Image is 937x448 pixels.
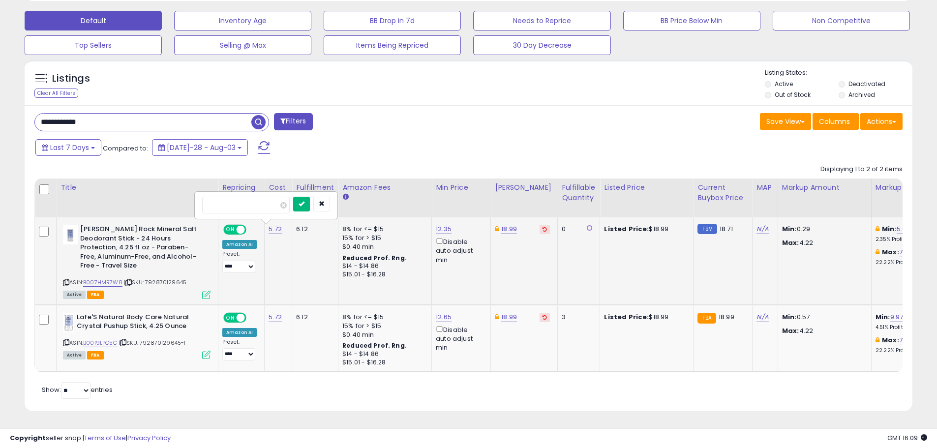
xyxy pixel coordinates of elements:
[562,313,592,322] div: 3
[324,11,461,30] button: BB Drop in 7d
[820,165,903,174] div: Displaying 1 to 2 of 2 items
[296,313,331,322] div: 6.12
[245,313,261,322] span: OFF
[756,182,773,193] div: MAP
[119,339,186,347] span: | SKU: 792870129645-1
[342,322,424,330] div: 15% for > $15
[782,225,864,234] p: 0.29
[103,144,148,153] span: Compared to:
[495,182,553,193] div: [PERSON_NAME]
[604,312,649,322] b: Listed Price:
[296,182,334,203] div: Fulfillment Cost
[245,226,261,234] span: OFF
[782,238,799,247] strong: Max:
[342,270,424,279] div: $15.01 - $16.28
[174,11,311,30] button: Inventory Age
[84,433,126,443] a: Terms of Use
[80,225,200,273] b: [PERSON_NAME] Rock Mineral Salt Deodorant Stick - 24 Hours Protection, 4.25 fl oz - Paraben-Free,...
[436,324,483,353] div: Disable auto adjust min
[63,225,78,244] img: 31WNQ63u5HL._SL40_.jpg
[77,313,196,333] b: Lafe'S Natural Body Care Natural Crystal Pushup Stick, 4.25 Ounce
[860,113,903,130] button: Actions
[222,339,257,361] div: Preset:
[719,312,734,322] span: 18.99
[765,68,912,78] p: Listing States:
[604,313,686,322] div: $18.99
[274,113,312,130] button: Filters
[83,339,117,347] a: B0019LPC5C
[342,262,424,270] div: $14 - $14.86
[152,139,248,156] button: [DATE]-28 - Aug-03
[342,225,424,234] div: 8% for <= $15
[899,335,916,345] a: 73.78
[760,113,811,130] button: Save View
[882,224,897,234] b: Min:
[890,312,904,322] a: 9.97
[342,193,348,202] small: Amazon Fees.
[60,182,214,193] div: Title
[773,11,910,30] button: Non Competitive
[52,72,90,86] h5: Listings
[562,225,592,234] div: 0
[342,330,424,339] div: $0.40 min
[887,433,927,443] span: 2025-08-11 16:09 GMT
[174,35,311,55] button: Selling @ Max
[10,434,171,443] div: seller snap | |
[124,278,186,286] span: | SKU: 792870129645
[63,313,211,358] div: ASIN:
[782,182,867,193] div: Markup Amount
[819,117,850,126] span: Columns
[342,242,424,251] div: $0.40 min
[342,254,407,262] b: Reduced Prof. Rng.
[782,312,797,322] strong: Min:
[436,312,452,322] a: 12.65
[697,313,716,324] small: FBA
[562,182,596,203] div: Fulfillable Quantity
[604,182,689,193] div: Listed Price
[473,11,610,30] button: Needs to Reprice
[623,11,760,30] button: BB Price Below Min
[342,182,427,193] div: Amazon Fees
[899,247,916,257] a: 73.78
[224,313,237,322] span: ON
[63,351,86,359] span: All listings currently available for purchase on Amazon
[501,312,517,322] a: 18.99
[83,278,122,287] a: B007HMR7W8
[342,234,424,242] div: 15% for > $15
[782,327,864,335] p: 4.22
[848,80,885,88] label: Deactivated
[50,143,89,152] span: Last 7 Days
[25,11,162,30] button: Default
[342,313,424,322] div: 8% for <= $15
[63,225,211,298] div: ASIN:
[782,239,864,247] p: 4.22
[222,240,257,249] div: Amazon AI
[756,224,768,234] a: N/A
[897,224,910,234] a: 5.07
[25,35,162,55] button: Top Sellers
[604,224,649,234] b: Listed Price:
[436,182,486,193] div: Min Price
[436,224,452,234] a: 12.35
[87,291,104,299] span: FBA
[697,224,717,234] small: FBM
[34,89,78,98] div: Clear All Filters
[222,251,257,273] div: Preset:
[882,335,899,345] b: Max:
[697,182,748,203] div: Current Buybox Price
[342,350,424,358] div: $14 - $14.86
[296,225,331,234] div: 6.12
[222,182,260,193] div: Repricing
[782,313,864,322] p: 0.57
[35,139,101,156] button: Last 7 Days
[10,433,46,443] strong: Copyright
[720,224,733,234] span: 18.71
[127,433,171,443] a: Privacy Policy
[782,224,797,234] strong: Min:
[167,143,236,152] span: [DATE]-28 - Aug-03
[756,312,768,322] a: N/A
[269,312,282,322] a: 5.72
[87,351,104,359] span: FBA
[63,313,74,332] img: 31yxLrc1K9L._SL40_.jpg
[501,224,517,234] a: 18.99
